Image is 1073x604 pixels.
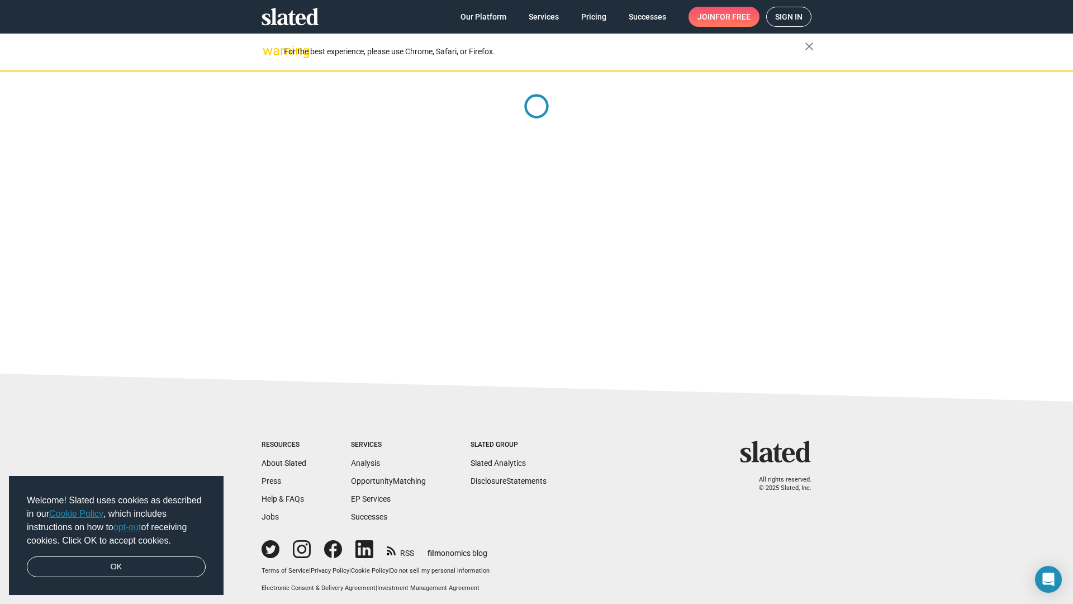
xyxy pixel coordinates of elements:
[1035,566,1062,593] div: Open Intercom Messenger
[471,459,526,468] a: Slated Analytics
[262,494,304,503] a: Help & FAQs
[262,512,279,521] a: Jobs
[9,476,224,596] div: cookieconsent
[471,476,547,485] a: DisclosureStatements
[351,441,426,450] div: Services
[629,7,666,27] span: Successes
[747,476,811,492] p: All rights reserved. © 2025 Slated, Inc.
[351,512,387,521] a: Successes
[27,494,206,548] span: Welcome! Slated uses cookies as described in our , which includes instructions on how to of recei...
[388,567,390,574] span: |
[803,40,816,53] mat-icon: close
[377,584,479,592] a: Investment Management Agreement
[311,567,349,574] a: Privacy Policy
[689,7,759,27] a: Joinfor free
[428,549,441,558] span: film
[572,7,615,27] a: Pricing
[766,7,811,27] a: Sign in
[351,494,391,503] a: EP Services
[620,7,675,27] a: Successes
[262,476,281,485] a: Press
[390,567,490,575] button: Do not sell my personal information
[262,584,376,592] a: Electronic Consent & Delivery Agreement
[529,7,559,27] span: Services
[263,44,276,58] mat-icon: warning
[376,584,377,592] span: |
[351,459,380,468] a: Analysis
[262,441,306,450] div: Resources
[284,44,805,59] div: For the best experience, please use Chrome, Safari, or Firefox.
[452,7,515,27] a: Our Platform
[581,7,606,27] span: Pricing
[351,476,426,485] a: OpportunityMatching
[349,567,351,574] span: |
[49,509,103,518] a: Cookie Policy
[113,522,141,532] a: opt-out
[27,556,206,578] a: dismiss cookie message
[309,567,311,574] span: |
[262,459,306,468] a: About Slated
[387,541,414,559] a: RSS
[460,7,506,27] span: Our Platform
[520,7,568,27] a: Services
[775,7,803,26] span: Sign in
[351,567,388,574] a: Cookie Policy
[428,539,487,559] a: filmonomics blog
[262,567,309,574] a: Terms of Service
[715,7,751,27] span: for free
[697,7,751,27] span: Join
[471,441,547,450] div: Slated Group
